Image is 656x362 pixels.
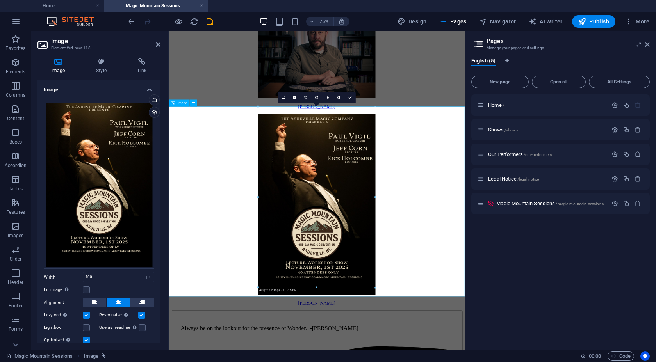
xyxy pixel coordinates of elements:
label: Responsive [99,311,138,320]
div: Settings [611,126,618,133]
h4: Style [82,58,123,74]
i: Save (Ctrl+S) [205,17,214,26]
h4: Image [37,58,82,74]
span: Code [611,351,631,361]
button: reload [189,17,199,26]
div: Home/ [486,103,608,108]
span: AI Writer [529,18,563,25]
i: Reload page [190,17,199,26]
span: All Settings [592,80,646,84]
nav: breadcrumb [84,351,106,361]
div: Language Tabs [471,58,650,73]
span: /shows [504,128,518,132]
div: Magic Mountain Sessions/magic-mountain-sessions [494,201,608,206]
label: Lazyload [44,311,83,320]
div: Duplicate [623,151,629,158]
div: Settings [611,151,618,158]
p: Elements [6,69,26,75]
div: Shows/shows [486,127,608,132]
img: Editor Logo [45,17,103,26]
h3: Manage your pages and settings [487,44,634,51]
div: Settings [611,102,618,108]
label: Fit image [44,285,83,295]
a: Greyscale [333,92,345,103]
span: Click to select. Double-click to edit [84,351,98,361]
i: On resize automatically adjust zoom level to fit chosen device. [338,18,345,25]
span: Magic Mountain Sessions [496,201,604,206]
div: Remove [635,151,641,158]
span: Click to open page [488,127,518,133]
h2: Pages [487,37,650,44]
button: Open all [532,76,586,88]
p: Columns [6,92,25,98]
label: Lightbox [44,323,83,332]
span: /legal-notice [517,177,539,181]
h2: Image [51,37,160,44]
button: 75% [306,17,334,26]
a: Confirm ( ⌘ ⏎ ) [344,92,356,103]
span: : [594,353,595,359]
a: Select files from the file manager, stock photos, or upload file(s) [278,92,289,103]
a: Rotate left 90° [300,92,311,103]
div: The startpage cannot be deleted [635,102,641,108]
h3: Element #ed-new-118 [51,44,145,51]
div: Duplicate [623,102,629,108]
button: Navigator [476,15,519,28]
p: Images [8,232,24,239]
span: Design [398,18,427,25]
button: Click here to leave preview mode and continue editing [174,17,183,26]
a: Crop mode [289,92,300,103]
div: Our Performers/our-performers [486,152,608,157]
i: This element is linked [102,354,106,358]
button: save [205,17,214,26]
div: mmsposter-fv1xAIGImFPcqC8ZqhX03Q.jpg [44,101,154,269]
p: Tables [9,186,23,192]
button: All Settings [589,76,650,88]
div: Duplicate [623,126,629,133]
span: More [625,18,649,25]
div: Design (Ctrl+Alt+Y) [394,15,430,28]
span: /magic-mountain-sessions [556,202,603,206]
p: Boxes [9,139,22,145]
div: Remove [635,176,641,182]
span: / [503,103,504,108]
a: Blur [322,92,333,103]
p: Forms [9,326,23,332]
label: Width [44,275,83,279]
div: Remove [635,126,641,133]
span: Click to open page [488,102,504,108]
span: Pages [439,18,466,25]
button: Publish [572,15,615,28]
div: Settings [611,200,618,207]
label: Use as headline [99,323,139,332]
label: Optimized [44,335,83,345]
p: Footer [9,303,23,309]
div: Remove [635,200,641,207]
button: More [622,15,652,28]
button: New page [471,76,529,88]
p: Favorites [5,45,25,51]
h6: 75% [318,17,330,26]
span: Publish [578,18,609,25]
h4: Link [124,58,160,74]
button: undo [127,17,136,26]
button: Pages [436,15,469,28]
label: Alignment [44,298,83,307]
span: Our Performers [488,151,552,157]
h6: Session time [581,351,601,361]
span: /our-performers [524,153,552,157]
p: Header [8,279,23,286]
div: Duplicate [623,200,629,207]
a: Rotate right 90° [311,92,323,103]
p: Accordion [5,162,27,169]
i: Undo: Change image (Ctrl+Z) [127,17,136,26]
p: Content [7,115,24,122]
div: Settings [611,176,618,182]
span: 00 00 [589,351,601,361]
p: Features [6,209,25,215]
span: Open all [535,80,582,84]
button: Usercentrics [640,351,650,361]
button: Code [608,351,634,361]
a: Click to cancel selection. Double-click to open Pages [6,351,73,361]
p: Slider [10,256,22,262]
